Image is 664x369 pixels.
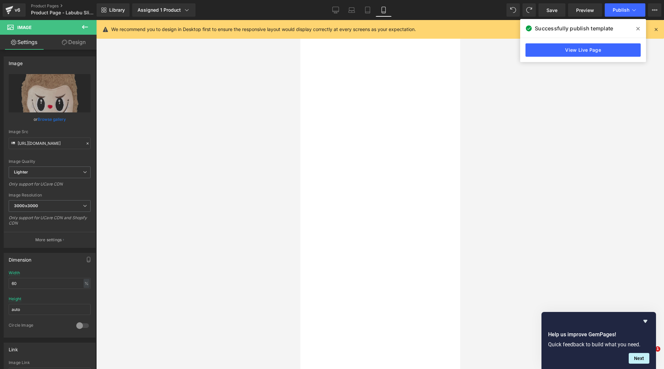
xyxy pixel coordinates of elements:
[648,3,661,17] button: More
[97,3,130,17] a: New Library
[9,278,91,289] input: auto
[9,57,23,66] div: Image
[328,3,344,17] a: Desktop
[50,35,98,50] a: Design
[376,3,392,17] a: Mobile
[546,7,557,14] span: Save
[568,3,602,17] a: Preview
[9,253,32,263] div: Dimension
[522,3,536,17] button: Redo
[548,317,649,364] div: Help us improve GemPages!
[9,343,18,352] div: Link
[548,341,649,348] p: Quick feedback to build what you need.
[35,237,62,243] p: More settings
[605,3,645,17] button: Publish
[111,26,416,33] p: We recommend you to design in Desktop first to ensure the responsive layout would display correct...
[506,3,520,17] button: Undo
[13,6,22,14] div: v6
[629,353,649,364] button: Next question
[613,7,629,13] span: Publish
[525,43,641,57] a: View Live Page
[9,129,91,134] div: Image Src
[31,10,95,15] span: Product Page - Labubu Slippers 2
[109,7,125,13] span: Library
[14,169,28,174] b: Lighter
[655,346,660,352] span: 1
[4,232,95,248] button: More settings
[9,137,91,149] input: Link
[9,323,70,330] div: Circle Image
[17,25,32,30] span: Image
[9,271,20,275] div: Width
[9,215,91,230] div: Only support for UCare CDN and Shopify CDN
[535,24,613,32] span: Successfully publish template
[138,7,190,13] div: Assigned 1 Product
[576,7,594,14] span: Preview
[9,116,91,123] div: or
[3,3,26,17] a: v6
[9,159,91,164] div: Image Quality
[38,113,66,125] a: Browse gallery
[31,3,108,9] a: Product Pages
[9,181,91,191] div: Only support for UCare CDN
[9,360,91,365] div: Image Link
[9,304,91,315] input: auto
[84,279,90,288] div: %
[344,3,360,17] a: Laptop
[548,331,649,339] h2: Help us improve GemPages!
[9,297,21,301] div: Height
[9,193,91,198] div: Image Resolution
[360,3,376,17] a: Tablet
[14,203,38,208] b: 3000x3000
[641,317,649,325] button: Hide survey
